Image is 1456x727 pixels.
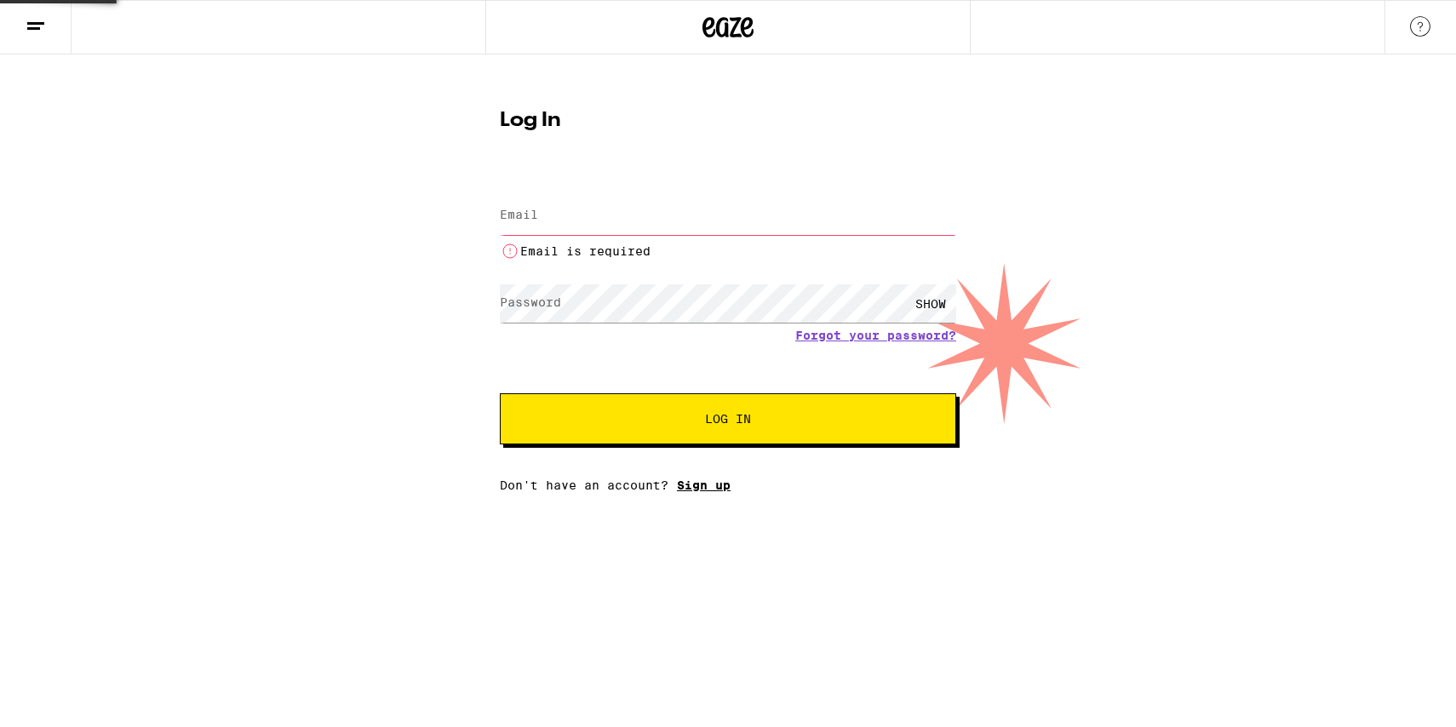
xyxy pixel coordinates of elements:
[500,295,561,309] label: Password
[10,12,123,26] span: Hi. Need any help?
[795,329,956,342] a: Forgot your password?
[500,208,538,221] label: Email
[500,111,956,131] h1: Log In
[677,478,731,492] a: Sign up
[905,284,956,323] div: SHOW
[500,393,956,444] button: Log In
[500,478,956,492] div: Don't have an account?
[705,413,751,425] span: Log In
[500,197,956,235] input: Email
[500,241,956,261] li: Email is required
